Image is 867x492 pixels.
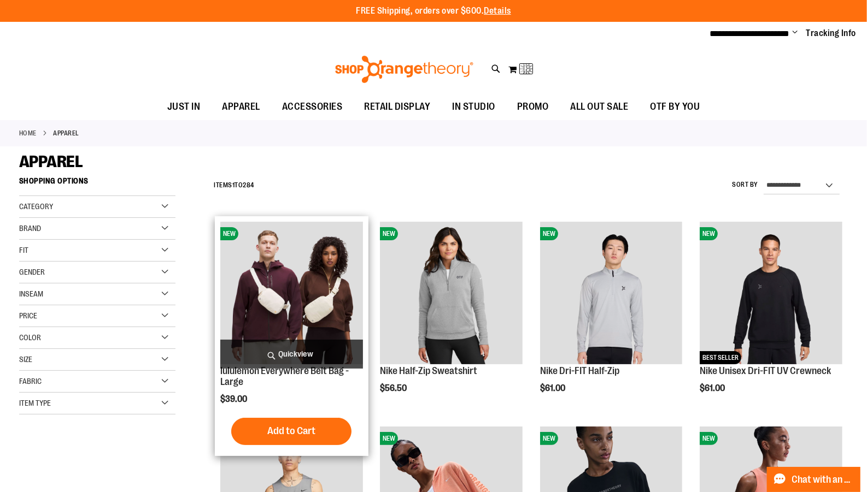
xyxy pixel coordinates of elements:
img: lululemon Everywhere Belt Bag - Large [220,222,363,364]
span: 1 [232,181,235,189]
span: Category [19,202,53,211]
a: lululemon Everywhere Belt Bag - LargeNEW [220,222,363,366]
a: Tracking Info [806,27,857,39]
span: NEW [380,432,398,445]
span: Fabric [19,377,42,386]
span: ACCESSORIES [282,94,343,119]
span: NEW [220,227,238,240]
span: 284 [243,181,254,189]
a: Details [484,6,511,16]
span: NEW [700,432,718,445]
div: product [535,216,688,421]
img: Nike Dri-FIT Half-Zip [540,222,683,364]
img: Loading... [520,62,533,75]
div: product [694,216,848,421]
div: product [215,216,368,455]
a: Nike Unisex Dri-FIT UV Crewneck [700,365,831,376]
span: Size [19,355,32,364]
img: Nike Unisex Dri-FIT UV Crewneck [700,222,842,364]
h2: Items to [214,177,254,194]
span: Item Type [19,399,51,407]
p: FREE Shipping, orders over $600. [356,5,511,17]
div: product [374,216,528,421]
span: OTF BY YOU [650,94,700,119]
span: RETAIL DISPLAY [364,94,430,119]
button: Loading... [508,61,534,78]
span: APPAREL [19,152,83,171]
span: Brand [19,224,41,233]
strong: APPAREL [54,128,80,138]
span: Color [19,333,41,342]
span: Add to Cart [267,425,315,437]
span: $61.00 [700,383,727,393]
a: Nike Dri-FIT Half-Zip [540,365,619,376]
span: Chat with an Expert [792,475,854,485]
span: NEW [540,227,558,240]
span: Price [19,311,37,320]
a: Nike Half-Zip SweatshirtNEW [380,222,523,366]
img: Shop Orangetheory [333,56,475,83]
a: Nike Unisex Dri-FIT UV CrewneckNEWBEST SELLER [700,222,842,366]
span: IN STUDIO [452,94,495,119]
span: BEST SELLER [700,351,741,364]
img: Nike Half-Zip Sweatshirt [380,222,523,364]
button: Chat with an Expert [767,467,861,492]
button: Account menu [793,28,798,39]
a: Nike Half-Zip Sweatshirt [380,365,477,376]
strong: Shopping Options [19,171,175,196]
span: $61.00 [540,383,567,393]
span: NEW [380,227,398,240]
span: NEW [540,432,558,445]
a: lululemon Everywhere Belt Bag - Large [220,365,349,387]
span: $39.00 [220,394,249,404]
span: APPAREL [222,94,260,119]
label: Sort By [732,180,758,189]
a: Home [19,128,37,138]
button: Add to Cart [231,418,352,445]
span: $56.50 [380,383,408,393]
span: ALL OUT SALE [570,94,628,119]
span: PROMO [517,94,549,119]
span: Gender [19,268,45,276]
span: Inseam [19,289,43,298]
span: JUST IN [167,94,201,119]
a: Nike Dri-FIT Half-ZipNEW [540,222,683,366]
a: Quickview [220,340,363,369]
span: Fit [19,246,28,254]
span: NEW [700,227,718,240]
